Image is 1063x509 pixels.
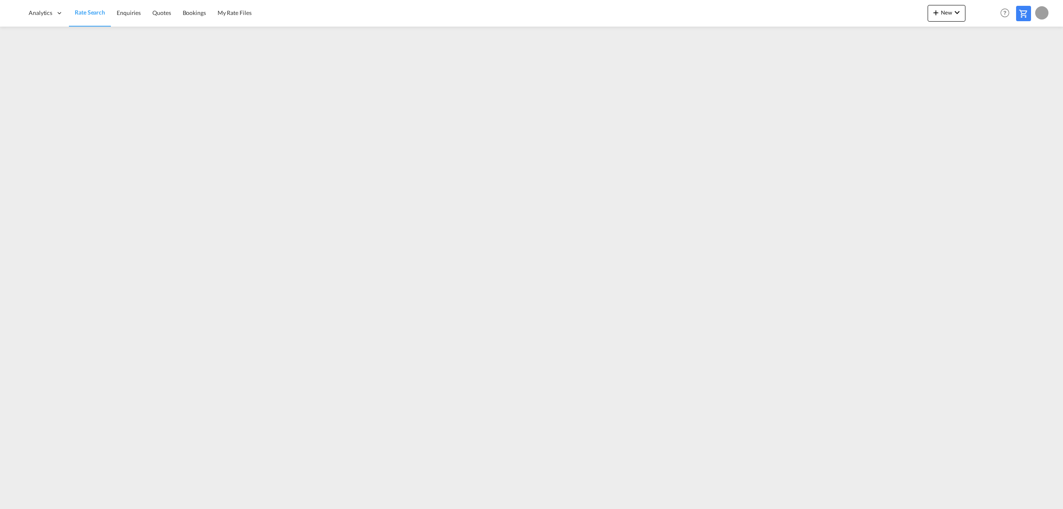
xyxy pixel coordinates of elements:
[931,7,941,17] md-icon: icon-plus 400-fg
[998,6,1012,20] span: Help
[952,7,962,17] md-icon: icon-chevron-down
[75,9,105,16] span: Rate Search
[152,9,171,16] span: Quotes
[29,9,52,17] span: Analytics
[218,9,252,16] span: My Rate Files
[117,9,141,16] span: Enquiries
[183,9,206,16] span: Bookings
[998,6,1016,21] div: Help
[931,9,962,16] span: New
[928,5,965,22] button: icon-plus 400-fgNewicon-chevron-down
